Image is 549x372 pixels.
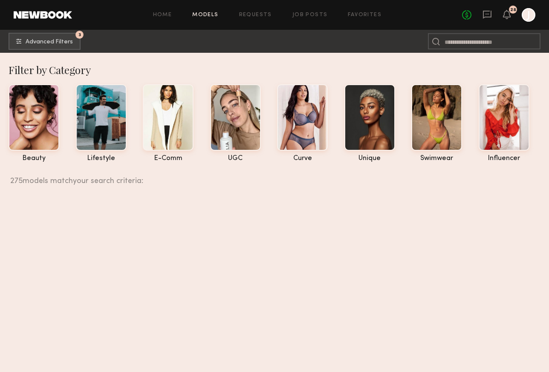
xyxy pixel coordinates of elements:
[411,155,462,162] div: swimwear
[9,33,81,50] button: 3Advanced Filters
[10,167,540,185] div: 275 models match your search criteria:
[348,12,381,18] a: Favorites
[479,155,529,162] div: influencer
[522,8,535,22] a: J
[239,12,272,18] a: Requests
[192,12,218,18] a: Models
[76,155,127,162] div: lifestyle
[78,33,81,37] span: 3
[277,155,328,162] div: curve
[210,155,261,162] div: UGC
[510,8,516,12] div: 28
[26,39,73,45] span: Advanced Filters
[143,155,194,162] div: e-comm
[9,63,549,77] div: Filter by Category
[292,12,328,18] a: Job Posts
[153,12,172,18] a: Home
[9,155,59,162] div: beauty
[344,155,395,162] div: unique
